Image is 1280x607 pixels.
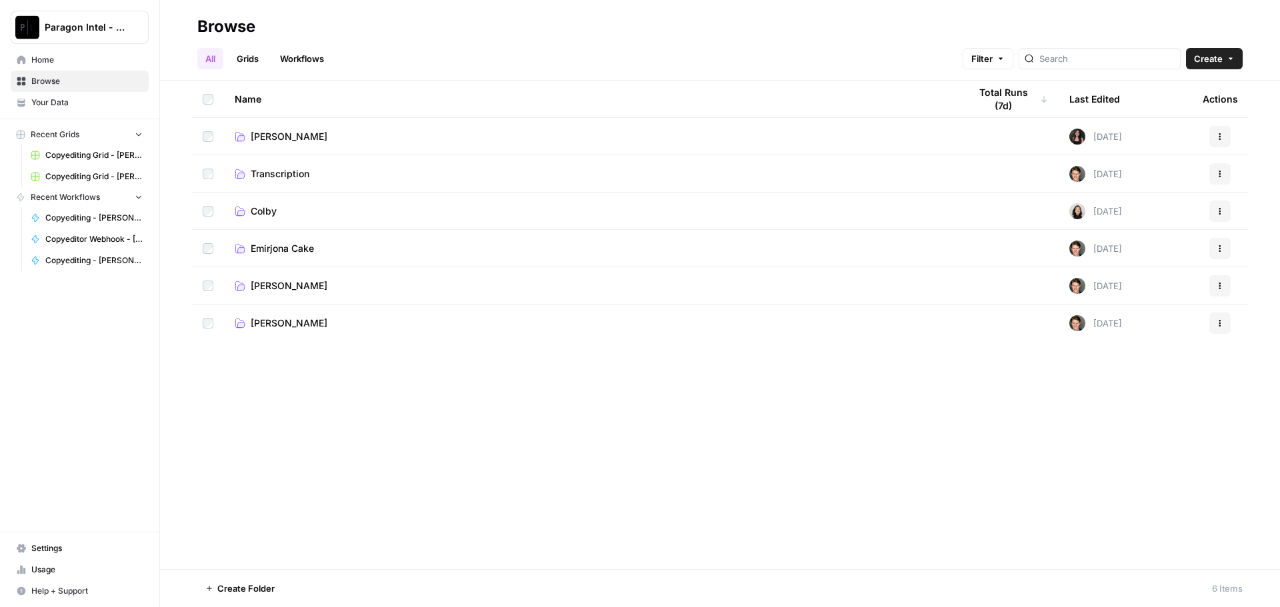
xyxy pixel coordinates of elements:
[197,48,223,69] a: All
[45,212,143,224] span: Copyediting - [PERSON_NAME]
[1069,278,1085,294] img: qw00ik6ez51o8uf7vgx83yxyzow9
[251,205,277,218] span: Colby
[1069,129,1085,145] img: 5nlru5lqams5xbrbfyykk2kep4hl
[1069,278,1122,294] div: [DATE]
[1194,52,1223,65] span: Create
[229,48,267,69] a: Grids
[235,167,948,181] a: Transcription
[25,207,149,229] a: Copyediting - [PERSON_NAME]
[217,582,275,595] span: Create Folder
[1069,166,1122,182] div: [DATE]
[25,250,149,271] a: Copyediting - [PERSON_NAME]
[11,71,149,92] a: Browse
[25,145,149,166] a: Copyediting Grid - [PERSON_NAME]
[31,97,143,109] span: Your Data
[1069,241,1085,257] img: qw00ik6ez51o8uf7vgx83yxyzow9
[235,81,948,117] div: Name
[197,578,283,599] button: Create Folder
[25,166,149,187] a: Copyediting Grid - [PERSON_NAME]
[1069,315,1122,331] div: [DATE]
[1069,129,1122,145] div: [DATE]
[31,75,143,87] span: Browse
[45,171,143,183] span: Copyediting Grid - [PERSON_NAME]
[31,585,143,597] span: Help + Support
[31,129,79,141] span: Recent Grids
[235,130,948,143] a: [PERSON_NAME]
[1069,81,1120,117] div: Last Edited
[197,16,255,37] div: Browse
[1069,315,1085,331] img: qw00ik6ez51o8uf7vgx83yxyzow9
[1212,582,1243,595] div: 6 Items
[272,48,332,69] a: Workflows
[251,130,327,143] span: [PERSON_NAME]
[45,149,143,161] span: Copyediting Grid - [PERSON_NAME]
[11,559,149,580] a: Usage
[235,205,948,218] a: Colby
[11,580,149,602] button: Help + Support
[235,316,948,330] a: [PERSON_NAME]
[251,316,327,330] span: [PERSON_NAME]
[1039,52,1175,65] input: Search
[11,538,149,559] a: Settings
[31,564,143,576] span: Usage
[31,191,100,203] span: Recent Workflows
[45,255,143,267] span: Copyediting - [PERSON_NAME]
[1069,241,1122,257] div: [DATE]
[1203,81,1238,117] div: Actions
[11,49,149,71] a: Home
[15,15,39,39] img: Paragon Intel - Copyediting Logo
[963,48,1013,69] button: Filter
[45,233,143,245] span: Copyeditor Webhook - [PERSON_NAME]
[235,279,948,293] a: [PERSON_NAME]
[251,279,327,293] span: [PERSON_NAME]
[251,167,309,181] span: Transcription
[11,187,149,207] button: Recent Workflows
[31,54,143,66] span: Home
[1069,166,1085,182] img: qw00ik6ez51o8uf7vgx83yxyzow9
[45,21,125,34] span: Paragon Intel - Copyediting
[235,242,948,255] a: Emirjona Cake
[1186,48,1243,69] button: Create
[11,92,149,113] a: Your Data
[1069,203,1122,219] div: [DATE]
[31,542,143,554] span: Settings
[1069,203,1085,219] img: t5ef5oef8zpw1w4g2xghobes91mw
[969,81,1048,117] div: Total Runs (7d)
[971,52,993,65] span: Filter
[251,242,314,255] span: Emirjona Cake
[25,229,149,250] a: Copyeditor Webhook - [PERSON_NAME]
[11,11,149,44] button: Workspace: Paragon Intel - Copyediting
[11,125,149,145] button: Recent Grids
